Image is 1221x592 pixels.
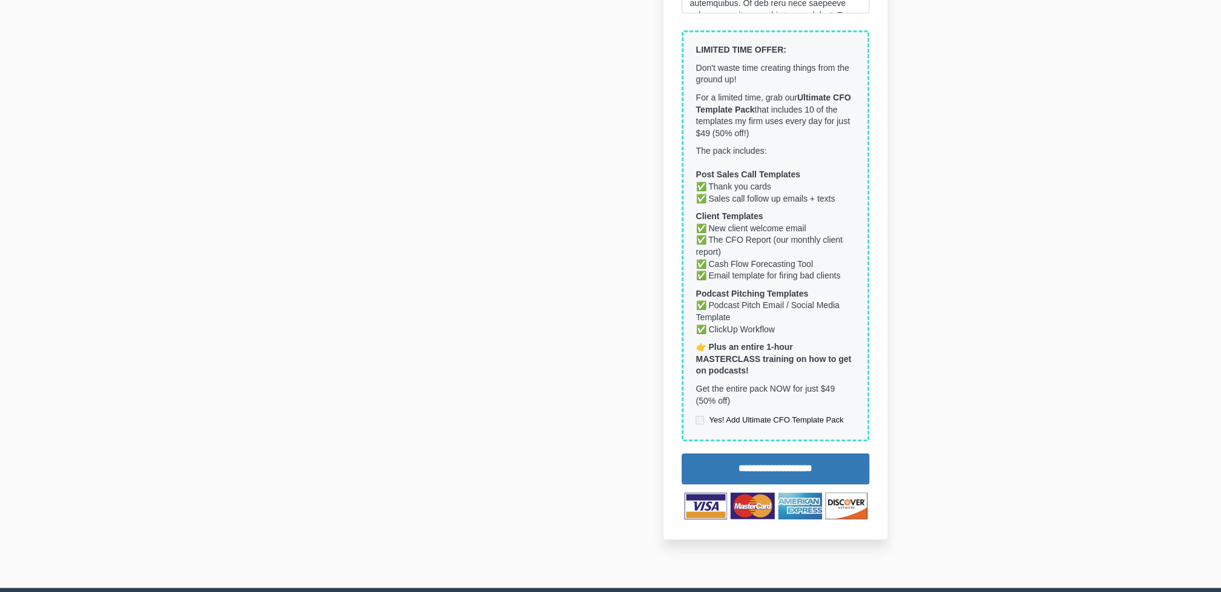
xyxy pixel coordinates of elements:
input: Yes! Add Ultimate CFO Template Pack [696,416,704,424]
p: For a limited time, grab our that includes 10 of the templates my firm uses every day for just $4... [696,92,855,139]
label: Yes! Add Ultimate CFO Template Pack [696,413,843,427]
strong: Podcast Pitching Templates [696,289,808,298]
p: Don't waste time creating things from the ground up! [696,62,855,86]
img: TNbqccpWSzOQmI4HNVXb_Untitled_design-53.png [682,490,869,521]
span: ✅ New client welcome email ✅ The CFO Report (our monthly client report) ✅ Cash Flow Forecasting T... [696,223,842,280]
strong: LIMITED TIME OFFER: [696,45,786,54]
strong: Ultimate CFO Template Pack [696,93,851,114]
strong: Client Templates [696,211,763,221]
span: ✅ Podcast Pitch Email / Social Media Template ✅ ClickUp Workflow [696,300,839,334]
span: ✅ Sales call f [696,194,749,203]
p: Get the entire pack NOW for just $49 (50% off) [696,383,855,407]
p: The pack includes: ✅ Thank you cards ollow up emails + texts [696,145,855,205]
strong: 👉 Plus an entire 1-hour MASTERCLASS training on how to get on podcasts! [696,342,851,375]
strong: Post Sales Call Templates [696,169,800,179]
